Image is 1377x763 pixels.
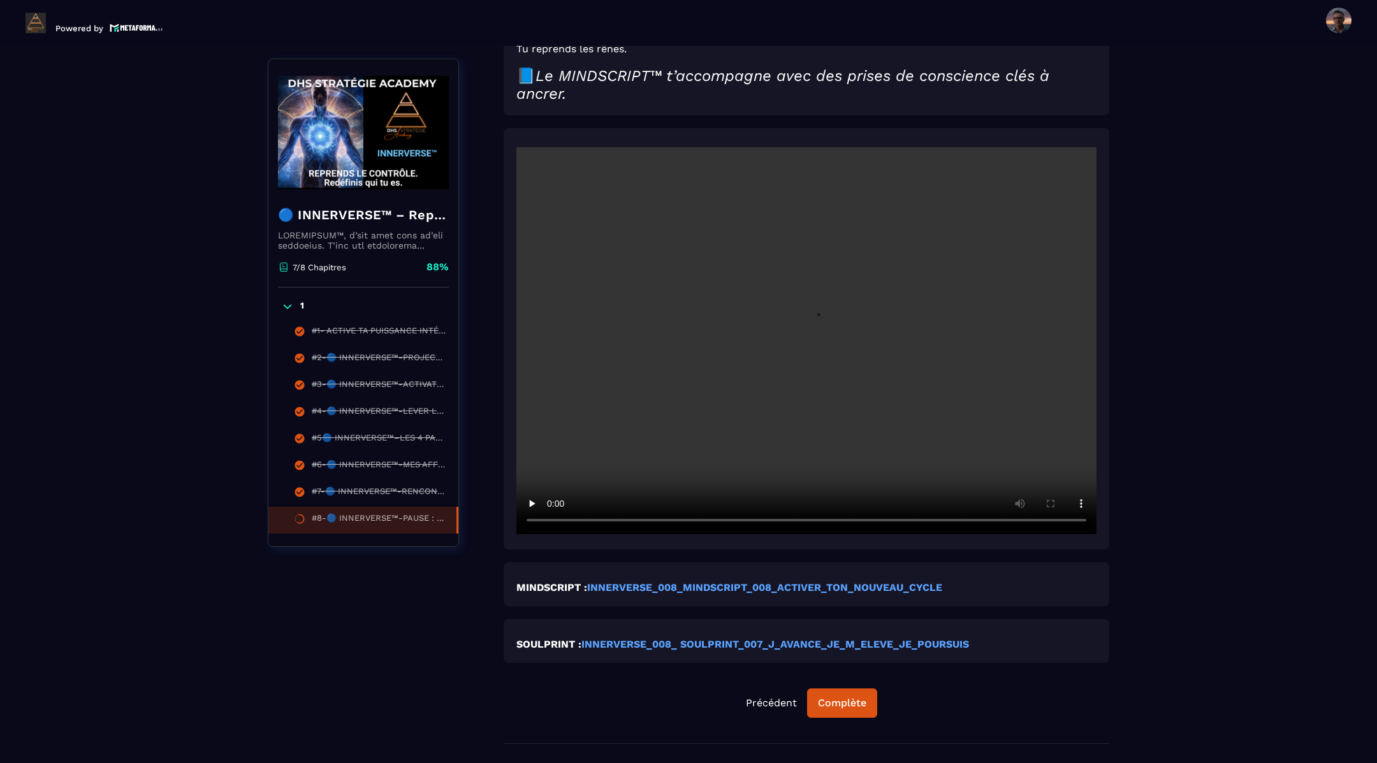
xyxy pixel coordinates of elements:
[312,513,444,527] div: #8-🔵 INNERVERSE™-PAUSE : TU VIENS D’ACTIVER TON NOUVEAU CYCLE
[312,352,446,367] div: #2-🔵 INNERVERSE™-PROJECTION & TRANSFORMATION PERSONNELLE
[587,581,942,593] a: INNERVERSE_008_MINDSCRIPT_008_ACTIVER_TON_NOUVEAU_CYCLE
[278,69,449,196] img: banner
[110,22,163,33] img: logo
[426,260,449,274] p: 88%
[25,13,46,33] img: logo-branding
[278,230,449,251] p: LOREMIPSUM™, d’sit amet cons ad’eli seddoeius. T’inc utl etdolorema aliquaeni ad minimveniamqui n...
[516,67,1049,103] em: Le MINDSCRIPT™ t’accompagne avec des prises de conscience clés à ancrer.
[516,638,581,650] strong: SOULPRINT :
[312,433,446,447] div: #5🔵 INNERVERSE™–LES 4 PALIERS VERS TA PRISE DE CONSCIENCE RÉUSSIE
[55,24,103,33] p: Powered by
[516,43,1096,55] p: Tu reprends les rênes.
[516,581,587,593] strong: MINDSCRIPT :
[312,460,446,474] div: #6-🔵 INNERVERSE™-MES AFFIRMATIONS POSITIVES
[312,379,446,393] div: #3-🔵 INNERVERSE™-ACTIVATION PUISSANTE
[293,263,346,272] p: 7/8 Chapitres
[312,486,446,500] div: #7-🔵 INNERVERSE™-RENCONTRE AVEC TON ENFANT INTÉRIEUR.
[516,67,1096,103] h2: 📘
[818,697,866,709] div: Complète
[581,638,969,650] a: INNERVERSE_008_ SOULPRINT_007_J_AVANCE_JE_M_ELEVE_JE_POURSUIS
[312,326,446,340] div: #1- ACTIVE TA PUISSANCE INTÉRIEURE
[736,689,807,717] button: Précédent
[300,300,304,313] p: 1
[807,688,877,718] button: Complète
[278,206,449,224] h4: 🔵 INNERVERSE™ – Reprogrammation Quantique & Activation du Soi Réel
[312,406,446,420] div: #4-🔵 INNERVERSE™-LEVER LES VOILES INTÉRIEURS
